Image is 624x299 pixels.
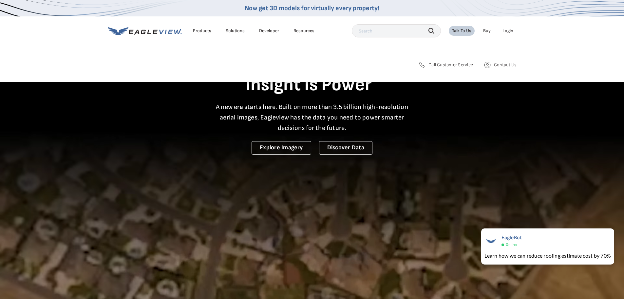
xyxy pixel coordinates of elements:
img: EagleBot [484,235,498,248]
span: EagleBot [501,235,522,241]
h1: Insight Is Power [108,74,517,96]
div: Login [502,28,513,34]
div: Resources [293,28,314,34]
a: Developer [259,28,279,34]
a: Discover Data [319,141,372,155]
div: Solutions [226,28,245,34]
a: Now get 3D models for virtually every property! [245,4,379,12]
div: Talk To Us [452,28,471,34]
p: A new era starts here. Built on more than 3.5 billion high-resolution aerial images, Eagleview ha... [212,102,412,133]
div: Products [193,28,211,34]
input: Search [352,24,441,37]
span: Call Customer Service [428,62,473,68]
a: Buy [483,28,491,34]
a: Call Customer Service [418,61,473,69]
div: Learn how we can reduce roofing estimate cost by 70% [484,252,611,260]
span: Contact Us [494,62,516,68]
a: Contact Us [483,61,516,69]
span: Online [506,242,517,247]
a: Explore Imagery [252,141,311,155]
